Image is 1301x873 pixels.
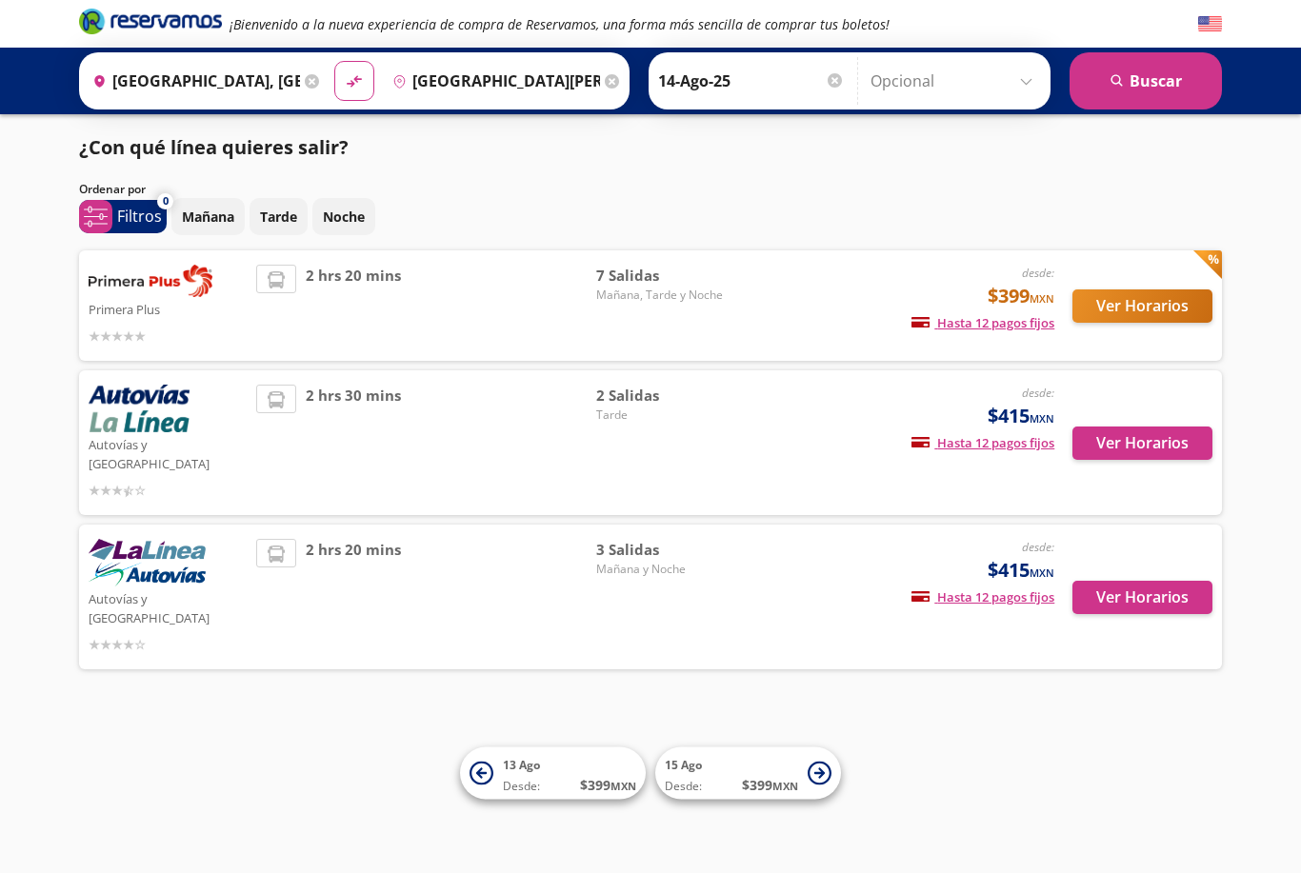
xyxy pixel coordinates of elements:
span: 2 hrs 20 mins [306,265,401,347]
button: Buscar [1070,52,1222,109]
button: 15 AgoDesde:$399MXN [655,747,841,800]
span: 2 hrs 30 mins [306,385,401,501]
span: Mañana y Noche [596,561,730,578]
span: 2 Salidas [596,385,730,407]
img: Primera Plus [89,265,212,297]
p: Autovías y [GEOGRAPHIC_DATA] [89,586,247,627]
span: 7 Salidas [596,265,730,287]
span: Hasta 12 pagos fijos [911,588,1054,605]
p: Noche [323,207,365,227]
small: MXN [1030,565,1054,580]
span: 15 Ago [665,757,702,773]
span: Tarde [596,407,730,424]
span: 0 [163,193,169,209]
a: Brand Logo [79,7,222,41]
span: 2 hrs 20 mins [306,539,401,655]
em: desde: [1022,539,1054,555]
p: Autovías y [GEOGRAPHIC_DATA] [89,432,247,473]
img: Autovías y La Línea [89,385,190,432]
input: Buscar Destino [385,57,600,105]
small: MXN [772,779,798,793]
span: 3 Salidas [596,539,730,561]
span: $415 [988,556,1054,585]
span: $ 399 [742,775,798,795]
span: $ 399 [580,775,636,795]
span: Mañana, Tarde y Noche [596,287,730,304]
span: Hasta 12 pagos fijos [911,434,1054,451]
input: Buscar Origen [85,57,300,105]
p: Filtros [117,205,162,228]
span: $415 [988,402,1054,430]
button: Mañana [171,198,245,235]
button: Ver Horarios [1072,581,1212,614]
span: Hasta 12 pagos fijos [911,314,1054,331]
p: Ordenar por [79,181,146,198]
button: Noche [312,198,375,235]
em: ¡Bienvenido a la nueva experiencia de compra de Reservamos, una forma más sencilla de comprar tus... [230,15,890,33]
button: Ver Horarios [1072,289,1212,323]
p: ¿Con qué línea quieres salir? [79,133,349,162]
p: Mañana [182,207,234,227]
img: Autovías y La Línea [89,539,206,586]
p: Tarde [260,207,297,227]
em: desde: [1022,265,1054,281]
input: Opcional [871,57,1041,105]
span: $399 [988,282,1054,310]
button: English [1198,12,1222,36]
button: 0Filtros [79,200,167,233]
button: Ver Horarios [1072,427,1212,460]
p: Primera Plus [89,297,247,320]
button: Tarde [250,198,308,235]
span: 13 Ago [503,757,540,773]
span: Desde: [503,778,540,795]
button: 13 AgoDesde:$399MXN [460,747,646,800]
span: Desde: [665,778,702,795]
input: Elegir Fecha [658,57,845,105]
small: MXN [610,779,636,793]
i: Brand Logo [79,7,222,35]
small: MXN [1030,411,1054,426]
small: MXN [1030,291,1054,306]
em: desde: [1022,385,1054,401]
